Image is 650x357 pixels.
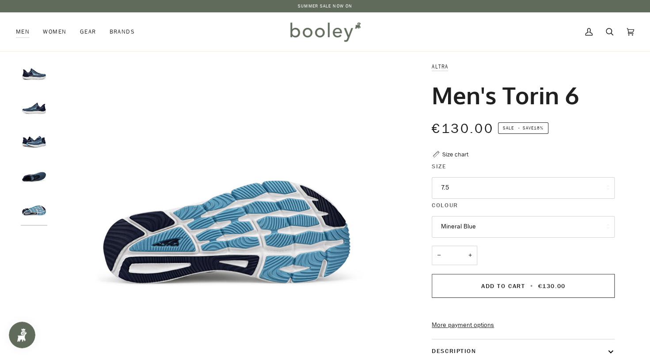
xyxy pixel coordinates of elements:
img: Altra Men's Torin 6 Mineral Blue - Booley Galway [21,163,47,190]
button: − [432,246,446,266]
input: Quantity [432,246,477,266]
img: Altra Men's Torin 6 Mineral Blue - Booley Galway [21,197,47,224]
span: Add to Cart [481,282,525,290]
span: Save [498,122,548,134]
span: €130.00 [432,120,494,138]
span: Sale [503,125,514,131]
button: + [463,246,477,266]
a: Women [36,12,73,51]
a: Altra [432,63,448,70]
span: Men [16,27,30,36]
div: Size chart [442,150,468,159]
iframe: Button to open loyalty program pop-up [9,322,35,348]
a: Brands [103,12,141,51]
a: Gear [73,12,103,51]
span: €130.00 [538,282,566,290]
img: Altra Men's Torin 6 Mineral Blue - Booley Galway [21,96,47,122]
button: 7.5 [432,177,615,199]
a: Men [16,12,36,51]
span: 18% [534,125,544,131]
span: Brands [109,27,135,36]
h1: Men's Torin 6 [432,80,579,110]
a: More payment options [432,320,615,330]
img: Booley [286,19,364,45]
button: Mineral Blue [432,216,615,238]
a: SUMMER SALE NOW ON [298,3,352,9]
span: Colour [432,201,458,210]
span: Women [43,27,66,36]
em: • [515,125,522,131]
img: Altra Men's Torin 6 Mineral Blue - Booley Galway [21,129,47,156]
span: Gear [80,27,96,36]
img: Altra Men's Torin 6 Mineral Blue - Booley Galway [21,62,47,88]
span: • [527,282,536,290]
span: Size [432,162,446,171]
button: Add to Cart • €130.00 [432,274,615,298]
